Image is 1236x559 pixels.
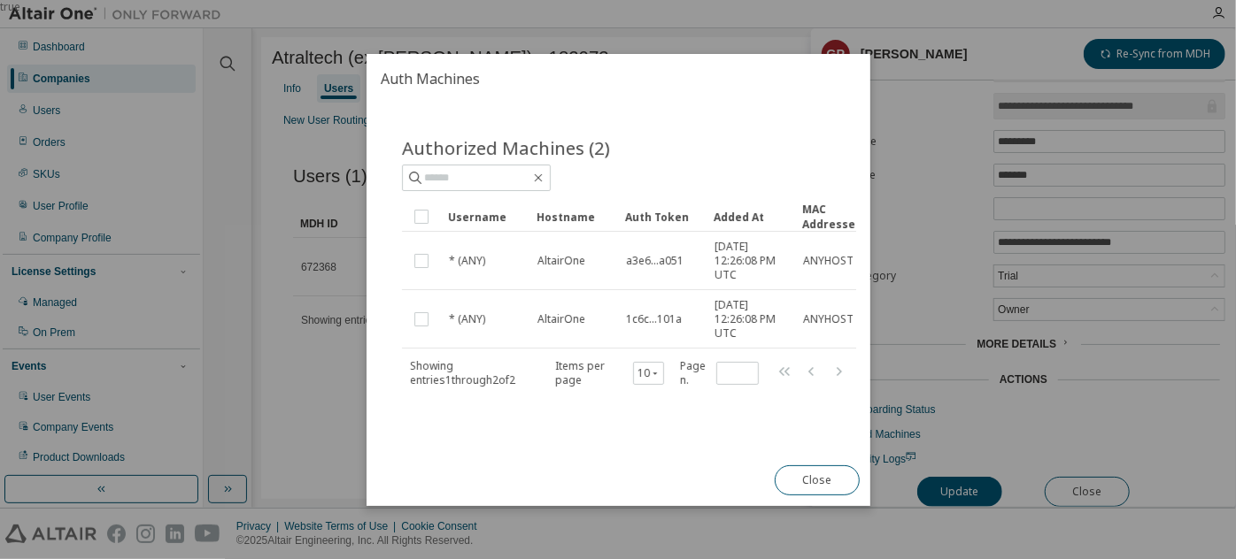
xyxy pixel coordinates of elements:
div: Added At [714,203,788,231]
span: * (ANY) [449,312,485,326]
span: Page n. [679,359,758,387]
span: [DATE] 12:26:08 PM UTC [715,240,787,282]
span: Authorized Machines (2) [402,135,610,160]
div: Username [448,203,522,231]
span: ANYHOST [803,254,854,268]
span: ANYHOST [803,312,854,326]
div: MAC Addresses [802,202,877,232]
div: Hostname [537,203,611,231]
span: a3e6...a051 [626,254,684,268]
div: Auth Token [625,203,699,231]
button: 10 [637,366,659,380]
span: Items per page [554,359,663,387]
span: * (ANY) [449,254,485,268]
h2: Auth Machines [367,54,870,103]
button: Close [774,465,859,495]
span: Showing entries 1 through 2 of 2 [410,358,515,387]
span: 1c6c...101a [626,312,682,326]
span: AltairOne [537,312,585,326]
span: [DATE] 12:26:08 PM UTC [715,298,787,341]
span: AltairOne [537,254,585,268]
